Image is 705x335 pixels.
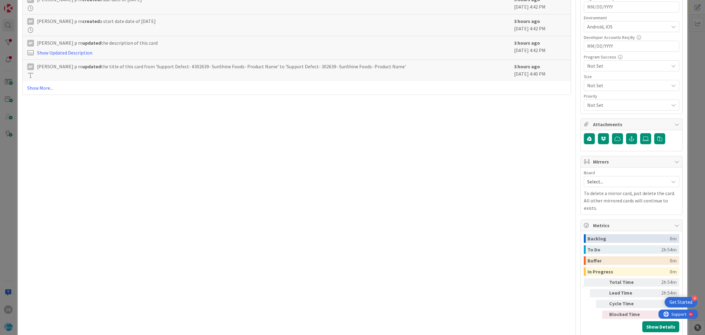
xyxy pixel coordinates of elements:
b: 3 hours ago [514,18,540,24]
div: 0m [645,300,677,308]
div: Size [584,74,679,79]
span: Support [13,1,28,8]
div: 0m [670,267,677,276]
div: Buffer [587,256,670,265]
div: Developer Accounts Req By [584,35,679,40]
div: 0m [670,256,677,265]
b: created [82,18,100,24]
span: [PERSON_NAME] p m the description of this card [37,39,158,47]
div: Blocked Time [609,311,643,319]
div: Priority [584,94,679,98]
span: [PERSON_NAME] p m the title of this card from 'Support Defect- #302639- SunShine Foods- Product N... [37,63,406,70]
b: updated [82,40,101,46]
span: Not Set [587,101,666,109]
span: Attachments [593,121,671,128]
div: Lead Time [609,289,643,297]
div: To Do [587,245,661,254]
div: 2h 54m [645,278,677,287]
div: Total Time [609,278,643,287]
div: 9+ [31,2,34,7]
div: Ap [27,40,34,47]
span: Android, iOS [587,23,669,30]
input: MM/DD/YYYY [587,41,676,51]
div: In Progress [587,267,670,276]
div: Environment [584,16,679,20]
div: 0m [670,234,677,243]
span: Mirrors [593,158,671,165]
span: Board [584,171,595,175]
button: Show Details [642,321,679,332]
div: [DATE] 4:40 PM [514,63,566,78]
div: Open Get Started checklist, remaining modules: 4 [665,297,697,307]
div: Ap [27,63,34,70]
div: Ap [27,18,34,25]
a: Show Updated Description [37,50,92,56]
div: Get Started [670,299,692,305]
b: updated [82,63,101,70]
span: Select... [587,177,666,186]
div: 2h 54m [645,289,677,297]
input: MM/DD/YYYY [587,2,676,12]
div: [DATE] 4:42 PM [514,39,566,56]
div: 2h 54m [661,245,677,254]
div: Backlog [587,234,670,243]
div: [DATE] 4:42 PM [514,17,566,33]
p: To delete a mirror card, just delete the card. All other mirrored cards will continue to exists. [584,190,679,212]
div: Cycle Time [609,300,643,308]
a: Show More... [27,84,566,92]
span: Metrics [593,222,671,229]
span: Not Set [587,81,666,90]
div: Program Success [584,55,679,59]
b: 3 hours ago [514,63,540,70]
span: [PERSON_NAME] p m a start date date of [DATE] [37,17,156,25]
b: 3 hours ago [514,40,540,46]
div: 4 [692,295,697,301]
div: 0m [645,311,677,319]
span: Not Set [587,62,669,70]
